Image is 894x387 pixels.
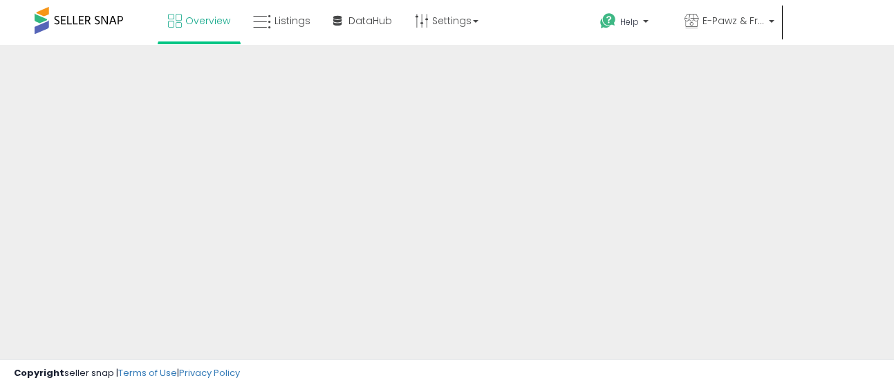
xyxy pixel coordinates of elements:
[589,2,672,45] a: Help
[185,14,230,28] span: Overview
[620,16,639,28] span: Help
[702,14,765,28] span: E-Pawz & Friends
[274,14,310,28] span: Listings
[348,14,392,28] span: DataHub
[14,367,240,380] div: seller snap | |
[599,12,617,30] i: Get Help
[118,366,177,379] a: Terms of Use
[14,366,64,379] strong: Copyright
[179,366,240,379] a: Privacy Policy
